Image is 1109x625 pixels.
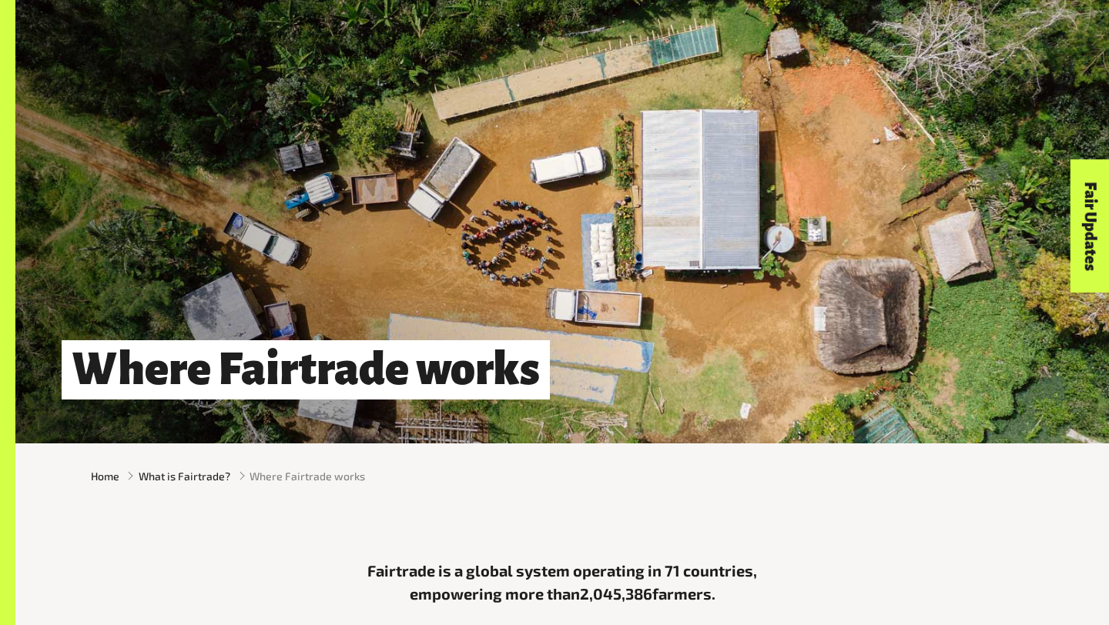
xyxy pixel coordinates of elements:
span: Where Fairtrade works [250,468,365,484]
span: 2,045,386 [580,584,652,603]
p: Fairtrade is a global system operating in 71 countries, empowering more than farmers. [331,559,793,605]
a: What is Fairtrade? [139,468,230,484]
a: Home [91,468,119,484]
h1: Where Fairtrade works [62,340,550,399]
